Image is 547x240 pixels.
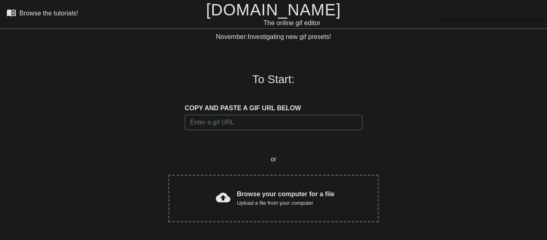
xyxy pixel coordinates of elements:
h3: To Start: [143,73,405,86]
a: Browse the tutorials! [6,8,78,20]
div: Investigating new gif presets! [132,32,415,42]
button: Send Feedback/Suggestion [438,4,543,19]
a: [DOMAIN_NAME] [206,1,341,19]
span: Send Feedback/Suggestion [445,6,536,17]
input: Username [185,115,362,130]
div: COPY AND PASTE A GIF URL BELOW [185,103,362,113]
div: Browse the tutorials! [19,10,78,17]
span: menu_book [6,8,16,17]
div: Upload a file from your computer [237,199,334,207]
div: The online gif editor [186,18,397,28]
div: or [153,154,394,164]
div: Browse your computer for a file [237,189,334,207]
span: cloud_upload [216,190,230,205]
span: November: [216,33,247,40]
